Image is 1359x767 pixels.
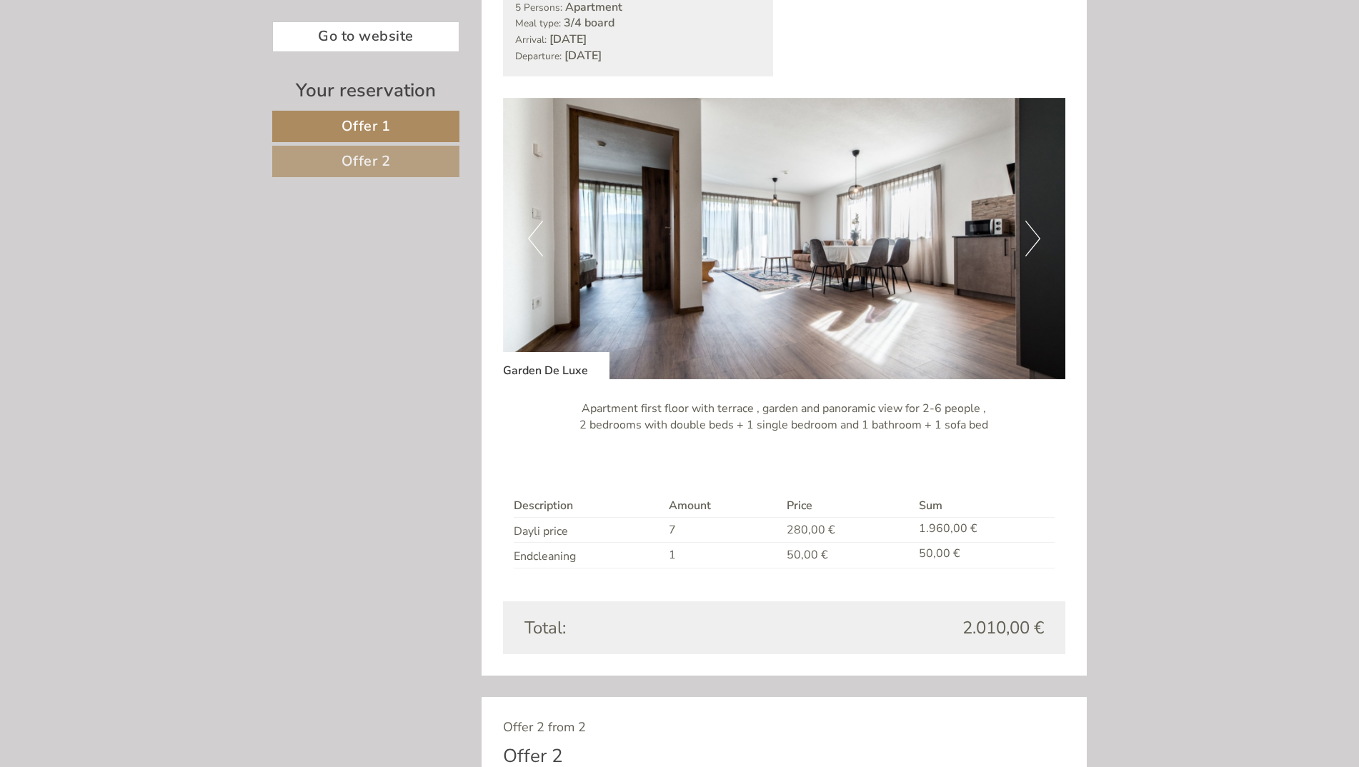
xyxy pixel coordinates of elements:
td: 1 [663,543,781,568]
div: Your reservation [272,77,459,104]
b: [DATE] [564,48,602,64]
td: 7 [663,517,781,543]
span: Offer 2 from 2 [503,718,586,736]
a: Go to website [272,21,459,52]
span: 2.010,00 € [962,616,1044,640]
b: [DATE] [549,31,587,47]
th: Description [514,495,663,517]
p: Apartment first floor with terrace , garden and panoramic view for 2-6 people , 2 bedrooms with d... [503,401,1066,433]
td: 1.960,00 € [913,517,1055,543]
th: Amount [663,495,781,517]
small: Meal type: [515,16,561,30]
b: 3/4 board [564,15,614,31]
th: Sum [913,495,1055,517]
img: image [503,98,1066,379]
span: 50,00 € [787,547,828,563]
div: Total: [514,616,785,640]
div: Garden De Luxe [503,352,609,379]
span: 280,00 € [787,522,835,538]
span: Offer 1 [342,116,391,136]
td: Dayli price [514,517,663,543]
td: Endcleaning [514,543,663,568]
td: 50,00 € [913,543,1055,568]
small: 5 Persons: [515,1,562,14]
button: Previous [528,221,543,256]
small: Arrival: [515,33,547,46]
span: Offer 2 [342,151,391,171]
button: Next [1025,221,1040,256]
th: Price [781,495,913,517]
small: Departure: [515,49,562,63]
